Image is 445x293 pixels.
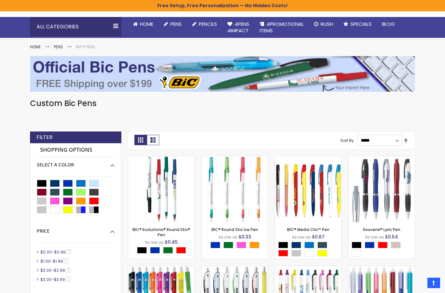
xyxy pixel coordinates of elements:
a: Top [427,278,440,288]
a: BIC® Image Grip Pens [202,266,268,271]
span: $3.99 [54,277,65,282]
div: Red [378,242,388,248]
strong: Filter [37,134,53,141]
a: $1.00-$1.995 [39,258,71,264]
div: All Categories [30,17,121,37]
a: Souvenir® Lyric Pen [348,156,415,161]
div: White [304,250,314,256]
div: Black [137,247,147,254]
a: Rush [309,17,338,31]
strong: Grid [134,135,147,145]
div: Select A Color [137,247,189,255]
div: Forest Green [317,242,327,248]
a: $0.00-$0.997 [39,249,73,255]
span: $1.00 [40,258,51,264]
div: Navy Blue [291,242,301,248]
span: Home [140,21,153,27]
div: Yellow [317,250,327,256]
span: $0.67 [312,234,325,240]
a: $3.00-$3.991 [39,277,73,282]
div: Green [223,242,233,248]
div: Pink [237,242,246,248]
div: Select A Color [352,242,415,258]
span: $0.00 [40,249,52,255]
span: $0.99 [54,249,66,255]
span: 3 [66,268,70,272]
span: $2.99 [54,268,65,273]
span: 5 [64,258,69,263]
span: As low as [292,234,311,240]
label: Sort By [340,137,354,143]
span: As low as [219,234,238,240]
img: BIC® Pens [30,56,415,91]
div: Black [352,242,361,248]
a: Home [128,17,159,31]
div: Blue Light [304,242,314,248]
div: Blue [150,247,160,254]
span: $1.99 [53,258,63,264]
a: Home [30,44,41,50]
span: Specials [350,21,372,27]
strong: Shopping Options [37,143,115,157]
span: 4Pens 4impact [227,21,249,34]
span: $0.54 [385,234,398,240]
div: Blue [365,242,375,248]
a: BIC® Tri Stic Clear Pen [348,266,415,271]
a: BIC® Round Stic Ice Pen [202,156,268,161]
div: White [352,250,361,256]
div: Green [163,247,173,254]
span: As low as [145,239,164,245]
a: BIC® Round Stic Ice Pen [211,227,258,232]
span: 4PROMOTIONAL ITEMS [260,21,304,34]
div: Black [278,242,288,248]
span: 7 [66,249,71,254]
h1: Custom Bic Pens [30,98,415,109]
a: BIC® Anthem Pen [128,266,194,271]
div: Select A Color [210,242,263,250]
img: BIC® Round Stic Ice Pen [202,156,268,222]
a: Specials [338,17,377,31]
img: Souvenir® Lyric Pen [348,156,415,222]
strong: BIC® Pens [76,44,95,50]
a: $2.00-$2.993 [39,268,73,273]
div: Price [37,223,115,234]
div: Blue [210,242,220,248]
a: Blog [377,17,400,31]
a: BIC® Media Clic™ Pen [275,156,341,161]
span: 1 [66,277,70,282]
a: BIC® Clic Stic® Grip Pen [275,266,341,271]
span: Pens [170,21,182,27]
div: Red [176,247,186,254]
div: Select A Color [278,242,341,258]
a: BIC® Media Clic™ Pen [287,227,330,232]
span: As low as [365,234,384,240]
div: Select A Color [37,157,115,168]
a: Pens [159,17,187,31]
a: BIC® Ecolutions® Round Stic® Pen [132,227,190,238]
span: $0.45 [165,239,178,245]
div: Silver [291,250,301,256]
span: $0.33 [238,234,251,240]
a: Pens [54,44,63,50]
a: 4PROMOTIONALITEMS [254,17,309,38]
span: Blog [382,21,395,27]
span: $2.00 [40,268,52,273]
div: Orange [250,242,259,248]
img: BIC® Media Clic™ Pen [275,156,341,222]
span: Pencils [199,21,217,27]
img: BIC® Ecolutions® Round Stic® Pen [128,156,194,222]
span: $3.00 [40,277,52,282]
span: Rush [321,21,333,27]
div: Red [278,250,288,256]
a: Souvenir® Lyric Pen [363,227,400,232]
a: BIC® Ecolutions® Round Stic® Pen [128,156,194,161]
a: 4Pens4impact [222,17,254,38]
a: Pencils [187,17,222,31]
